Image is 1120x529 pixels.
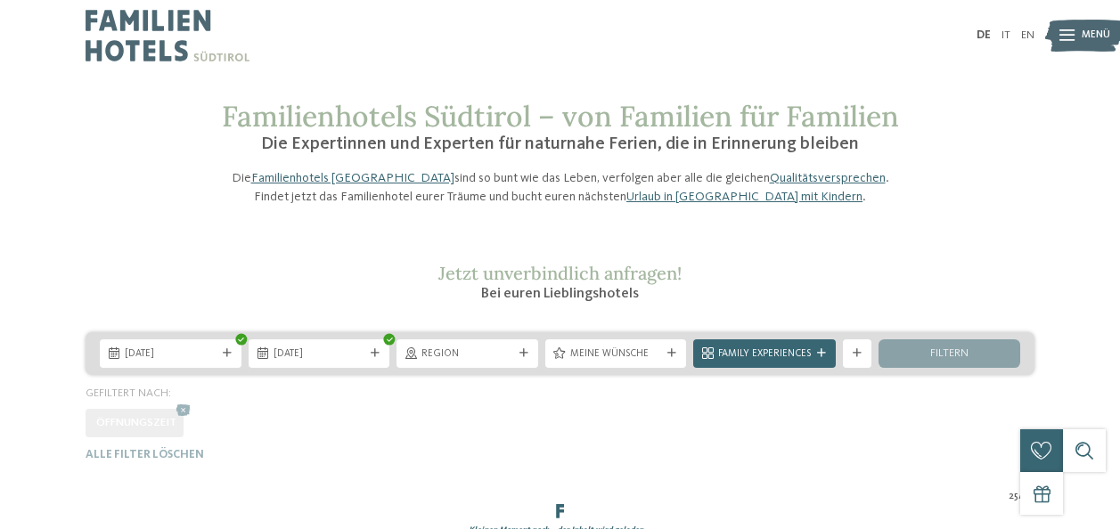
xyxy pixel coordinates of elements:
[977,29,991,41] a: DE
[222,169,899,205] p: Die sind so bunt wie das Leben, verfolgen aber alle die gleichen . Findet jetzt das Familienhotel...
[570,347,662,362] span: Meine Wünsche
[421,347,513,362] span: Region
[1021,29,1034,41] a: EN
[626,191,862,203] a: Urlaub in [GEOGRAPHIC_DATA] mit Kindern
[770,172,886,184] a: Qualitätsversprechen
[481,287,639,301] span: Bei euren Lieblingshotels
[261,135,859,153] span: Die Expertinnen und Experten für naturnahe Ferien, die in Erinnerung bleiben
[1009,490,1018,504] span: 25
[1018,490,1023,504] span: /
[251,172,454,184] a: Familienhotels [GEOGRAPHIC_DATA]
[438,262,682,284] span: Jetzt unverbindlich anfragen!
[125,347,217,362] span: [DATE]
[222,98,899,134] span: Familienhotels Südtirol – von Familien für Familien
[1001,29,1010,41] a: IT
[1082,28,1110,43] span: Menü
[718,347,811,362] span: Family Experiences
[274,347,365,362] span: [DATE]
